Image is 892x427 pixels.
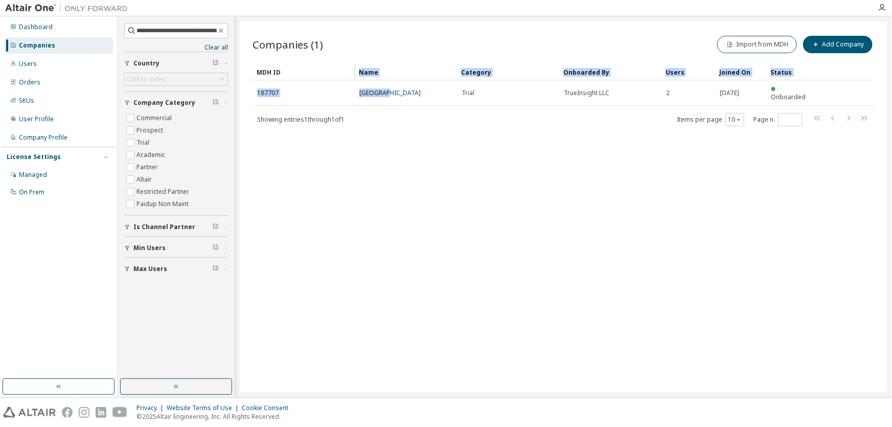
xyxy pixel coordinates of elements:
div: Company Profile [19,133,67,142]
span: Page n. [753,113,803,126]
div: Status [771,64,814,80]
span: TrueInsight LLC [564,89,609,97]
div: MDH ID [257,64,351,80]
div: Name [359,64,453,80]
button: Max Users [124,258,228,280]
span: Clear filter [213,265,219,273]
span: Items per page [677,113,744,126]
img: linkedin.svg [96,407,106,418]
div: Click to select [127,75,167,83]
label: Commercial [136,112,174,124]
img: youtube.svg [112,407,127,418]
span: Trial [462,89,474,97]
label: Altair [136,173,154,186]
p: © 2025 Altair Engineering, Inc. All Rights Reserved. [136,412,294,421]
span: Clear filter [213,244,219,252]
img: facebook.svg [62,407,73,418]
span: Clear filter [213,223,219,231]
img: altair_logo.svg [3,407,56,418]
div: Category [461,64,555,80]
button: Company Category [124,92,228,114]
div: Cookie Consent [242,404,294,412]
div: Website Terms of Use [167,404,242,412]
div: SKUs [19,97,34,105]
label: Partner [136,161,160,173]
span: Onboarded [771,93,806,101]
div: Companies [19,41,55,50]
div: Click to select [125,73,227,85]
div: User Profile [19,115,54,123]
span: 2 [666,89,670,97]
button: Country [124,52,228,75]
span: Min Users [133,244,166,252]
button: Import from MDH [717,36,797,53]
a: [GEOGRAPHIC_DATA] [359,88,421,97]
span: [DATE] [720,89,740,97]
div: Resize column [351,64,359,80]
label: Trial [136,137,151,149]
span: Showing entries 1 through 1 of 1 [257,115,345,124]
span: Is Channel Partner [133,223,195,231]
label: Academic [136,149,167,161]
span: Clear filter [213,99,219,107]
div: Dashboard [19,23,53,31]
span: Clear filter [213,59,219,68]
div: Managed [19,171,47,179]
label: Restricted Partner [136,186,191,198]
img: Altair One [5,3,133,13]
label: Paidup Non Maint [136,198,191,210]
span: Max Users [133,265,167,273]
button: Is Channel Partner [124,216,228,238]
div: Users [19,60,37,68]
img: instagram.svg [79,407,89,418]
span: 187707 [257,89,279,97]
div: Privacy [136,404,167,412]
button: 10 [728,116,742,124]
span: Country [133,59,159,68]
button: Add Company [803,36,873,53]
div: License Settings [7,153,61,161]
div: Orders [19,78,40,86]
div: Joined On [720,64,763,80]
div: Users [666,64,712,80]
label: Prospect [136,124,165,137]
div: Onboarded By [563,64,657,80]
div: On Prem [19,188,44,196]
span: Companies (1) [253,37,323,52]
span: Company Category [133,99,195,107]
button: Min Users [124,237,228,259]
a: Clear all [124,43,228,52]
